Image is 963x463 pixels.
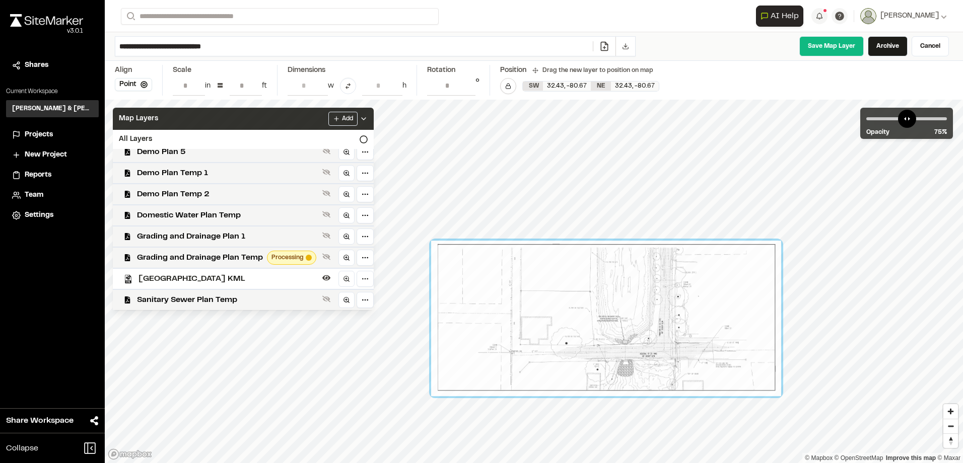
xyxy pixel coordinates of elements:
[799,36,864,56] a: Save Map Layer
[137,167,318,179] span: Demo Plan Temp 1
[320,272,332,284] button: Hide layer
[25,129,53,140] span: Projects
[137,209,318,221] span: Domestic Water Plan Temp
[427,65,479,76] div: Rotation
[943,433,958,448] button: Reset bearing to north
[866,128,889,137] span: Opacity
[500,65,526,76] div: Position
[756,6,807,27] div: Open AI Assistant
[943,419,958,433] button: Zoom out
[12,210,93,221] a: Settings
[338,165,355,181] a: Zoom to layer
[320,208,332,220] button: Show layer
[25,190,43,201] span: Team
[119,113,158,124] span: Map Layers
[105,100,963,463] canvas: Map
[12,104,93,113] h3: [PERSON_NAME] & [PERSON_NAME] Inc.
[320,251,332,263] button: Show layer
[267,251,316,265] div: Map layer tileset processing
[25,149,67,161] span: New Project
[25,60,48,71] span: Shares
[12,190,93,201] a: Team
[543,82,591,91] div: 32.43 , -80.67
[880,11,939,22] span: [PERSON_NAME]
[805,454,833,461] a: Mapbox
[328,81,334,92] div: w
[137,188,318,200] span: Demo Plan Temp 2
[139,273,318,285] span: [GEOGRAPHIC_DATA] KML
[25,170,51,181] span: Reports
[342,114,353,123] span: Add
[591,82,611,91] div: NE
[756,6,803,27] button: Open AI Assistant
[532,66,653,75] div: Drag the new layer to position on map
[173,65,191,76] div: Scale
[10,14,83,27] img: rebrand.png
[934,128,947,137] span: 75 %
[320,187,332,199] button: Show layer
[10,27,83,36] div: Oh geez...please don't...
[288,65,406,76] div: Dimensions
[12,129,93,140] a: Projects
[860,8,947,24] button: [PERSON_NAME]
[12,170,93,181] a: Reports
[860,8,876,24] img: User
[115,78,152,91] button: Point
[835,454,883,461] a: OpenStreetMap
[121,8,139,25] button: Search
[271,253,304,262] span: Processing
[262,81,267,92] div: ft
[205,81,211,92] div: in
[943,404,958,419] button: Zoom in
[320,229,332,242] button: Show layer
[12,149,93,161] a: New Project
[611,82,659,91] div: 32.43 , -80.67
[912,36,949,56] a: Cancel
[338,292,355,308] a: Zoom to layer
[115,65,152,76] div: Align
[402,81,406,92] div: h
[937,454,960,461] a: Maxar
[523,82,659,91] div: SW 32.43391279400234, -80.66827608797063 | NE 32.434569930872726, -80.66652425772021
[320,166,332,178] button: Show layer
[771,10,799,22] span: AI Help
[6,87,99,96] p: Current Workspace
[328,112,358,126] button: Add
[217,78,224,94] div: =
[593,41,615,51] a: Add/Change File
[868,36,908,56] a: Archive
[500,78,516,94] button: Lock Map Layer Position
[137,252,263,264] span: Grading and Drainage Plan Temp
[137,294,318,306] span: Sanitary Sewer Plan Temp
[615,37,635,56] button: Download File
[137,230,318,243] span: Grading and Drainage Plan 1
[306,255,312,261] span: Map layer tileset processing
[124,275,132,283] img: kml_black_icon64.png
[12,60,93,71] a: Shares
[523,82,543,91] div: SW
[475,76,479,96] div: °
[137,146,318,158] span: Demo Plan 5
[6,442,38,454] span: Collapse
[338,207,355,223] a: Zoom to layer
[338,250,355,266] a: Zoom to layer
[338,144,355,160] a: Zoom to layer
[886,454,936,461] a: Map feedback
[338,228,355,245] a: Zoom to layer
[6,415,74,427] span: Share Workspace
[338,271,355,287] a: Zoom to layer
[113,130,374,149] div: All Layers
[320,145,332,157] button: Show layer
[25,210,53,221] span: Settings
[338,186,355,202] a: Zoom to layer
[943,434,958,448] span: Reset bearing to north
[108,448,152,460] a: Mapbox logo
[320,293,332,305] button: Show layer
